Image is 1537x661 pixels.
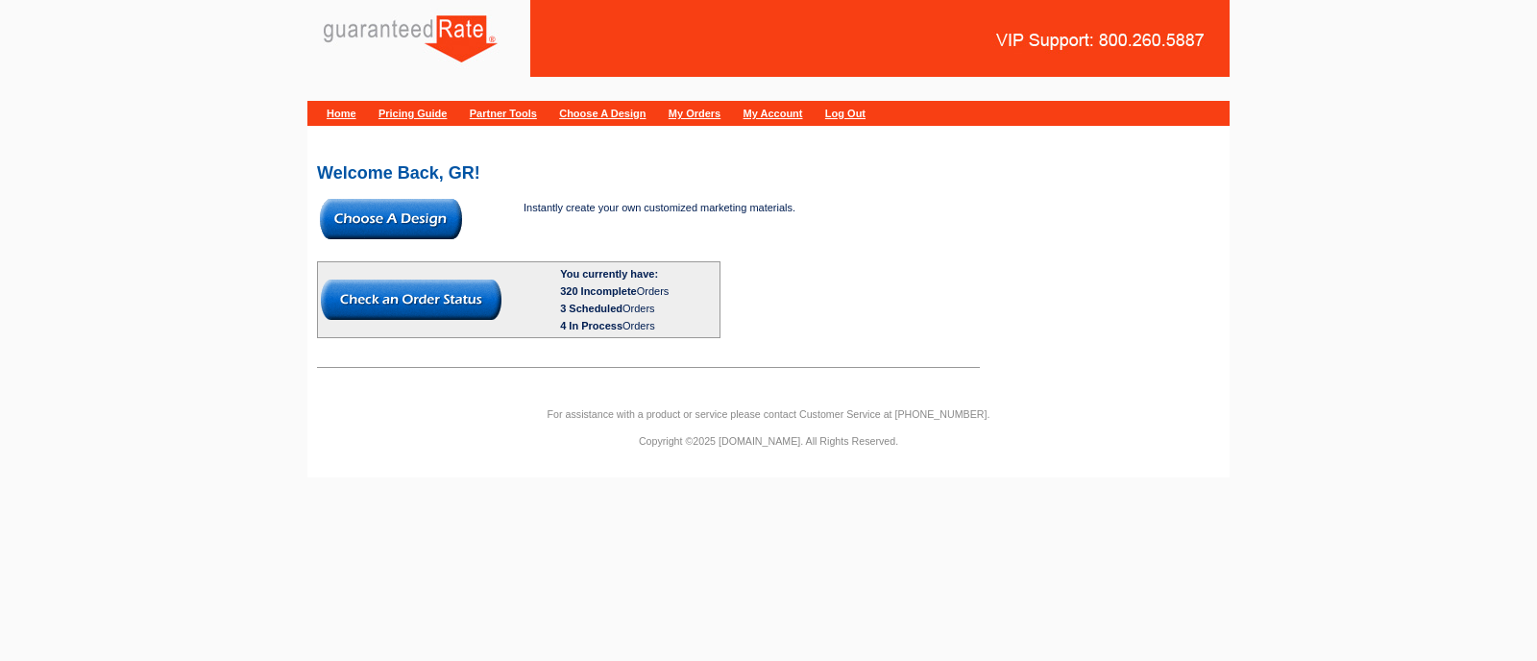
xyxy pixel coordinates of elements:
a: Log Out [825,108,866,119]
p: For assistance with a product or service please contact Customer Service at [PHONE_NUMBER]. [307,405,1230,423]
a: My Orders [669,108,720,119]
span: 320 Incomplete [560,285,636,297]
p: Copyright ©2025 [DOMAIN_NAME]. All Rights Reserved. [307,432,1230,450]
a: Pricing Guide [378,108,448,119]
a: Home [327,108,356,119]
a: Partner Tools [470,108,537,119]
span: Instantly create your own customized marketing materials. [524,202,795,213]
a: My Account [744,108,803,119]
span: 4 In Process [560,320,622,331]
div: Orders Orders Orders [560,282,717,334]
span: 3 Scheduled [560,303,622,314]
b: You currently have: [560,268,658,280]
a: Choose A Design [559,108,646,119]
h2: Welcome Back, GR! [317,164,1220,182]
img: button-check-order-status.gif [321,280,501,320]
img: button-choose-design.gif [320,199,462,239]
